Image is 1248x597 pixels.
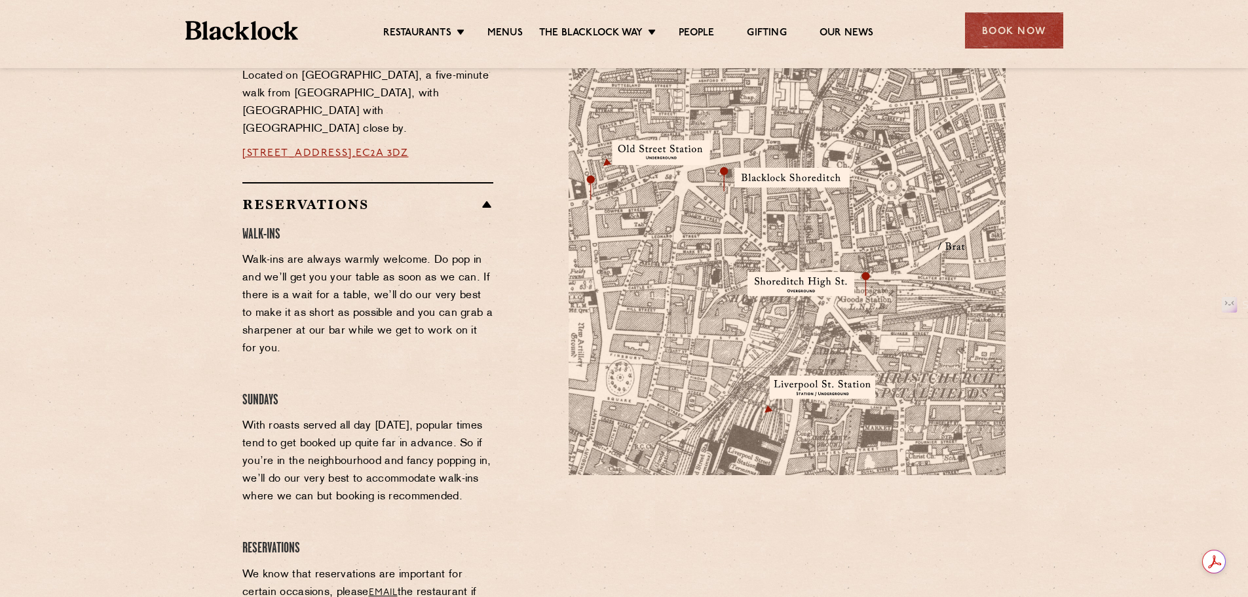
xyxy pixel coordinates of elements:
[539,27,643,41] a: The Blacklock Way
[242,148,356,159] a: [STREET_ADDRESS],
[185,21,299,40] img: BL_Textured_Logo-footer-cropped.svg
[242,417,493,506] p: With roasts served all day [DATE], popular times tend to get booked up quite far in advance. So i...
[747,27,786,41] a: Gifting
[487,27,523,41] a: Menus
[356,148,408,159] a: EC2A 3DZ
[383,27,451,41] a: Restaurants
[242,67,493,138] p: Located on [GEOGRAPHIC_DATA], a five-minute walk from [GEOGRAPHIC_DATA], with [GEOGRAPHIC_DATA] w...
[242,540,493,558] h4: Reservations
[242,197,493,212] h2: Reservations
[820,27,874,41] a: Our News
[242,392,493,410] h4: Sundays
[965,12,1063,48] div: Book Now
[242,226,493,244] h4: Walk-Ins
[679,27,714,41] a: People
[242,252,493,358] p: Walk-ins are always warmly welcome. Do pop in and we’ll get you your table as soon as we can. If ...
